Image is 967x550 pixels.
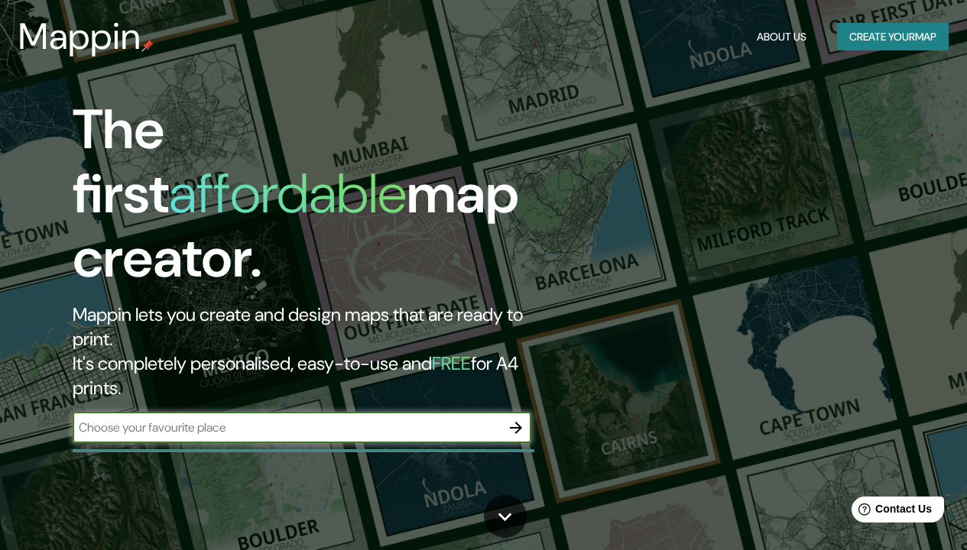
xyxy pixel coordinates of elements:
[18,15,141,58] h3: Mappin
[751,23,813,51] button: About Us
[73,419,501,436] input: Choose your favourite place
[73,302,557,400] h2: Mappin lets you create and design maps that are ready to print. It's completely personalised, eas...
[831,490,950,533] iframe: Help widget launcher
[837,23,949,51] button: Create yourmap
[141,40,154,52] img: mappin-pin
[169,158,407,229] h1: affordable
[432,351,471,375] h5: FREE
[73,98,557,302] h1: The first map creator.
